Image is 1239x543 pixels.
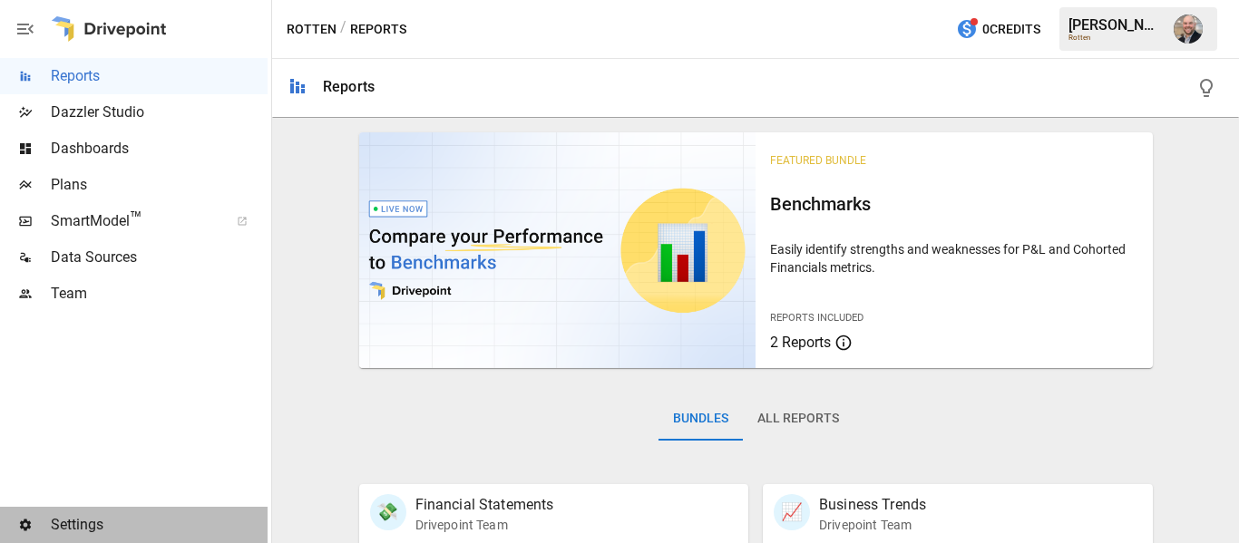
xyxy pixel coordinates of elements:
[743,397,854,441] button: All Reports
[51,247,268,268] span: Data Sources
[819,516,926,534] p: Drivepoint Team
[51,514,268,536] span: Settings
[370,494,406,530] div: 💸
[774,494,810,530] div: 📈
[415,516,554,534] p: Drivepoint Team
[287,18,337,41] button: Rotten
[770,154,866,167] span: Featured Bundle
[130,208,142,230] span: ™
[1068,16,1163,34] div: [PERSON_NAME]
[770,334,831,351] span: 2 Reports
[1163,4,1214,54] button: Dustin Jacobson
[659,397,743,441] button: Bundles
[982,18,1040,41] span: 0 Credits
[51,138,268,160] span: Dashboards
[51,174,268,196] span: Plans
[51,65,268,87] span: Reports
[770,240,1138,276] p: Easily identify strengths and weaknesses for P&L and Cohorted Financials metrics.
[1068,34,1163,42] div: Rotten
[51,283,268,305] span: Team
[51,210,217,232] span: SmartModel
[770,189,1138,218] h6: Benchmarks
[1174,15,1203,44] img: Dustin Jacobson
[819,494,926,516] p: Business Trends
[340,18,346,41] div: /
[415,494,554,516] p: Financial Statements
[770,312,863,324] span: Reports Included
[323,78,375,95] div: Reports
[359,132,756,368] img: video thumbnail
[51,102,268,123] span: Dazzler Studio
[949,13,1048,46] button: 0Credits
